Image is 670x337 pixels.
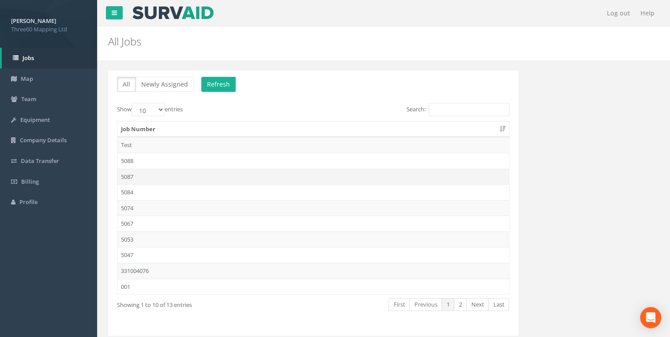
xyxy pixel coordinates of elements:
div: Showing 1 to 10 of 13 entries [117,297,273,309]
span: Map [21,75,33,83]
label: Show entries [117,103,183,116]
td: 5088 [117,153,509,169]
td: 331004076 [117,263,509,279]
td: 5074 [117,200,509,216]
span: Team [21,95,36,103]
a: Next [466,298,489,311]
td: 5067 [117,216,509,231]
a: Previous [409,298,442,311]
td: Test [117,137,509,153]
a: 2 [454,298,467,311]
a: Last [488,298,509,311]
a: First [388,298,410,311]
h2: All Jobs [108,36,565,47]
span: Billing [21,178,39,186]
div: Open Intercom Messenger [640,307,661,328]
td: 5087 [117,169,509,185]
a: [PERSON_NAME] Three60 Mapping Ltd [11,15,86,33]
td: 001 [117,279,509,295]
span: Data Transfer [21,157,59,165]
a: Jobs [2,48,97,68]
button: Newly Assigned [136,77,194,92]
a: 1 [441,298,454,311]
label: Search: [407,103,509,116]
td: 5047 [117,247,509,263]
button: Refresh [201,77,236,92]
td: 5084 [117,184,509,200]
span: Jobs [23,54,34,62]
span: Company Details [20,136,67,144]
td: 5053 [117,231,509,247]
span: Three60 Mapping Ltd [11,25,86,34]
strong: [PERSON_NAME] [11,17,56,25]
span: Profile [19,198,38,206]
span: Equipment [20,116,50,124]
th: Job Number: activate to sort column ascending [117,121,509,137]
select: Showentries [132,103,165,116]
input: Search: [429,103,509,116]
button: All [117,77,136,92]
